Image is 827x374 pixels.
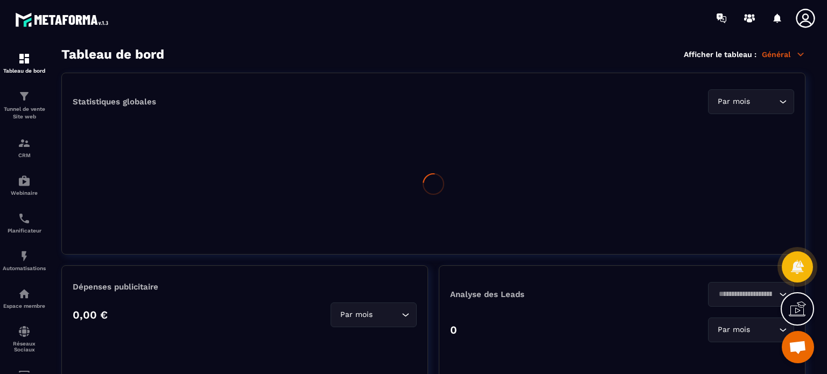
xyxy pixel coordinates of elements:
p: Automatisations [3,265,46,271]
span: Par mois [715,96,752,108]
a: automationsautomationsWebinaire [3,166,46,204]
a: automationsautomationsEspace membre [3,279,46,317]
a: formationformationTunnel de vente Site web [3,82,46,129]
p: Analyse des Leads [450,290,622,299]
img: automations [18,250,31,263]
p: Planificateur [3,228,46,234]
a: automationsautomationsAutomatisations [3,242,46,279]
p: 0,00 € [73,308,108,321]
p: Tableau de bord [3,68,46,74]
input: Search for option [715,288,776,300]
h3: Tableau de bord [61,47,164,62]
img: scheduler [18,212,31,225]
input: Search for option [752,96,776,108]
p: Espace membre [3,303,46,309]
div: Search for option [331,302,417,327]
p: Réseaux Sociaux [3,341,46,352]
img: formation [18,52,31,65]
p: Webinaire [3,190,46,196]
p: CRM [3,152,46,158]
div: Search for option [708,317,794,342]
img: formation [18,90,31,103]
a: formationformationCRM [3,129,46,166]
p: Général [762,50,805,59]
p: Tunnel de vente Site web [3,105,46,121]
a: formationformationTableau de bord [3,44,46,82]
input: Search for option [752,324,776,336]
img: automations [18,174,31,187]
span: Par mois [338,309,375,321]
span: Par mois [715,324,752,336]
p: Statistiques globales [73,97,156,107]
a: social-networksocial-networkRéseaux Sociaux [3,317,46,361]
img: automations [18,287,31,300]
img: social-network [18,325,31,338]
div: Search for option [708,89,794,114]
p: Dépenses publicitaire [73,282,417,292]
p: 0 [450,323,457,336]
input: Search for option [375,309,399,321]
a: schedulerschedulerPlanificateur [3,204,46,242]
div: Ouvrir le chat [782,331,814,363]
img: formation [18,137,31,150]
p: Afficher le tableau : [684,50,756,59]
div: Search for option [708,282,794,307]
img: logo [15,10,112,30]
